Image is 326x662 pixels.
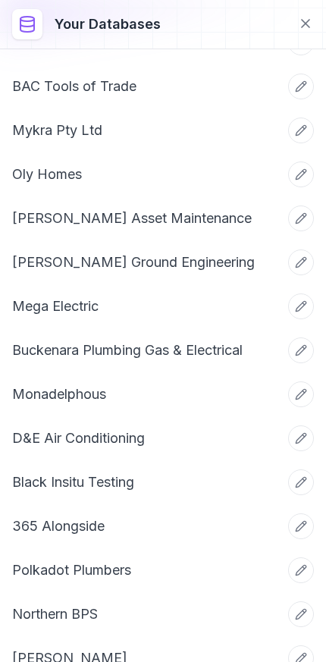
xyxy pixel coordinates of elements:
a: Oly Homes [12,164,277,185]
a: [PERSON_NAME] Asset Maintenance [12,208,277,229]
a: Black Insitu Testing [12,472,277,493]
a: Buckenara Plumbing Gas & Electrical [12,340,277,361]
h3: Your databases [55,14,161,35]
a: Monadelphous [12,384,277,405]
a: Tasman Power [12,32,277,53]
a: [PERSON_NAME] Ground Engineering [12,252,277,273]
a: BAC Tools of Trade [12,76,277,97]
a: 365 Alongside [12,516,277,537]
a: Mega Electric [12,296,277,317]
a: D&E Air Conditioning [12,428,277,449]
a: Polkadot Plumbers [12,560,277,581]
a: Mykra Pty Ltd [12,120,277,141]
a: Northern BPS [12,604,277,625]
